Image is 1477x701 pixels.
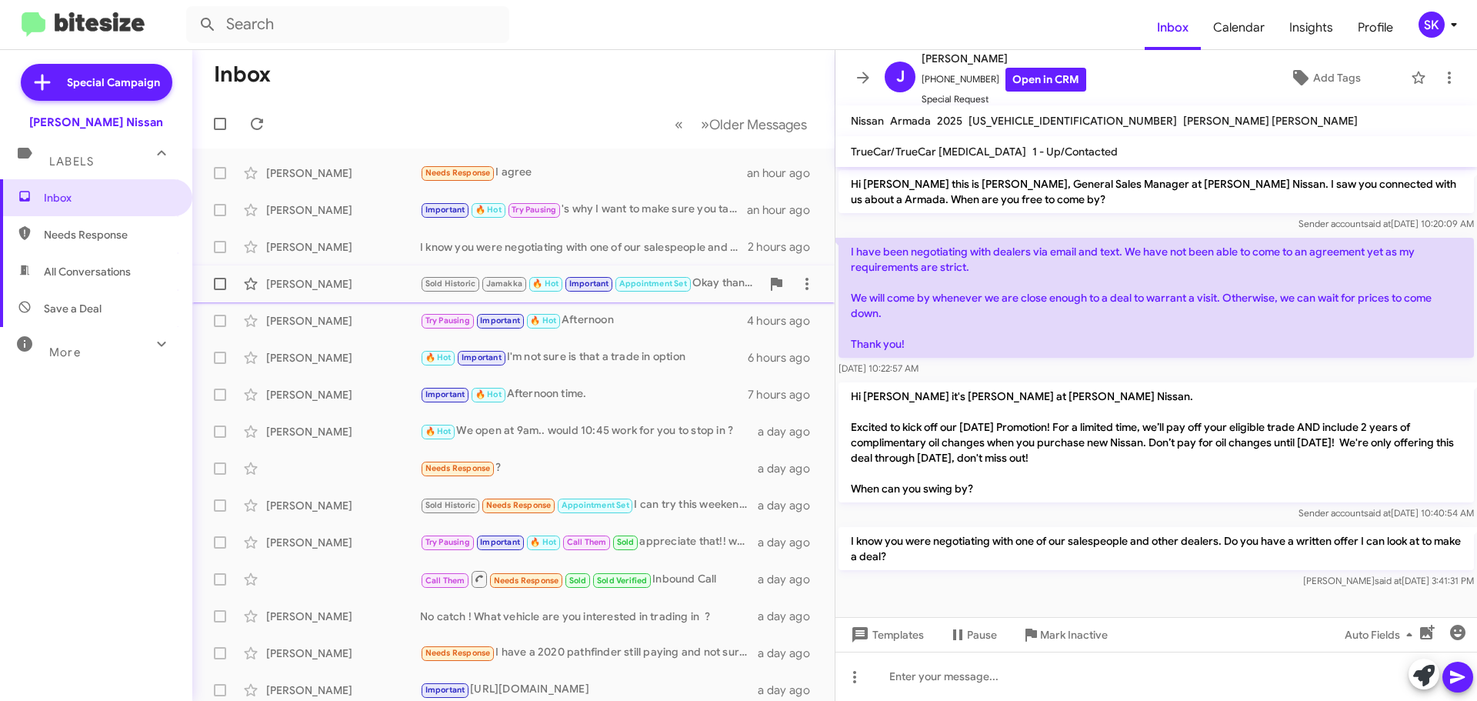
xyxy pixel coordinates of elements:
div: SK [1419,12,1445,38]
span: Templates [848,621,924,649]
div: [PERSON_NAME] [266,202,420,218]
div: [PERSON_NAME] [266,535,420,550]
div: an hour ago [747,165,822,181]
div: an hour ago [747,202,822,218]
span: Armada [890,114,931,128]
h1: Inbox [214,62,271,87]
a: Profile [1345,5,1405,50]
span: Needs Response [486,500,552,510]
div: 6 hours ago [748,350,822,366]
button: SK [1405,12,1460,38]
span: Inbox [44,190,175,205]
span: Auto Fields [1345,621,1419,649]
div: I agree [420,164,747,182]
div: [PERSON_NAME] [266,387,420,402]
div: appreciate that!! we live by our reviews! [420,533,758,551]
span: » [701,115,709,134]
span: Try Pausing [512,205,556,215]
span: Needs Response [425,168,491,178]
div: a day ago [758,572,822,587]
span: Labels [49,155,94,169]
div: a day ago [758,461,822,476]
span: Sender account [DATE] 10:40:54 AM [1299,507,1474,519]
span: J [896,65,905,89]
div: No catch ! What vehicle are you interested in trading in ? [420,609,758,624]
div: [PERSON_NAME] [266,350,420,366]
div: [PERSON_NAME] [266,165,420,181]
span: Important [425,685,465,695]
button: Next [692,108,816,140]
span: 2025 [937,114,962,128]
button: Mark Inactive [1009,621,1120,649]
span: 🔥 Hot [530,315,556,325]
p: I know you were negotiating with one of our salespeople and other dealers. Do you have a written ... [839,527,1474,570]
span: Call Them [425,576,465,586]
span: TrueCar/TrueCar [MEDICAL_DATA] [851,145,1026,159]
button: Pause [936,621,1009,649]
span: Important [480,315,520,325]
span: Jamakka [486,279,522,289]
span: Needs Response [425,463,491,473]
div: 7 hours ago [748,387,822,402]
span: 🔥 Hot [475,205,502,215]
a: Inbox [1145,5,1201,50]
div: a day ago [758,609,822,624]
span: Appointment Set [562,500,629,510]
div: I know you were negotiating with one of our salespeople and other dealers. Do you have a written ... [420,239,748,255]
p: Hi [PERSON_NAME] it's [PERSON_NAME] at [PERSON_NAME] Nissan. Excited to kick off our [DATE] Promo... [839,382,1474,502]
span: [PHONE_NUMBER] [922,68,1086,92]
span: All Conversations [44,264,131,279]
span: Sold Verified [597,576,648,586]
span: « [675,115,683,134]
div: [PERSON_NAME] [266,498,420,513]
span: Sold [617,537,635,547]
nav: Page navigation example [666,108,816,140]
span: Appointment Set [619,279,687,289]
a: Calendar [1201,5,1277,50]
div: Afternoon time. [420,386,748,403]
span: Save a Deal [44,301,102,316]
span: said at [1364,218,1391,229]
div: I can try this weekend, with [PERSON_NAME]. I don't have a time though [420,496,758,514]
a: Special Campaign [21,64,172,101]
button: Auto Fields [1332,621,1431,649]
span: Special Campaign [67,75,160,90]
span: Needs Response [425,648,491,658]
span: said at [1364,507,1391,519]
span: Pause [967,621,997,649]
div: [PERSON_NAME] [266,424,420,439]
span: Sold Historic [425,279,476,289]
span: 1 - Up/Contacted [1032,145,1118,159]
div: ? [420,459,758,477]
span: Add Tags [1313,64,1361,92]
div: [URL][DOMAIN_NAME] [420,681,758,699]
div: 's why I want to make sure you take advantage of it! [420,201,747,219]
span: Sender account [DATE] 10:20:09 AM [1299,218,1474,229]
span: Sold Historic [425,500,476,510]
a: Open in CRM [1005,68,1086,92]
span: Needs Response [44,227,175,242]
div: We open at 9am.. would 10:45 work for you to stop in ? [420,422,758,440]
span: 🔥 Hot [425,352,452,362]
span: [PERSON_NAME] [DATE] 3:41:31 PM [1303,575,1474,586]
span: Important [425,389,465,399]
span: Special Request [922,92,1086,107]
span: Important [425,205,465,215]
span: [PERSON_NAME] [922,49,1086,68]
span: Important [462,352,502,362]
div: I have a 2020 pathfinder still paying and not sure about the equaty [420,644,758,662]
div: a day ago [758,646,822,661]
span: said at [1375,575,1402,586]
div: 4 hours ago [747,313,822,329]
button: Previous [665,108,692,140]
span: [PERSON_NAME] [PERSON_NAME] [1183,114,1358,128]
div: I'm not sure is that a trade in option [420,349,748,366]
div: a day ago [758,424,822,439]
div: [PERSON_NAME] [266,683,420,698]
p: Hi [PERSON_NAME] this is [PERSON_NAME], General Sales Manager at [PERSON_NAME] Nissan. I saw you ... [839,170,1474,213]
div: a day ago [758,683,822,698]
span: Insights [1277,5,1345,50]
